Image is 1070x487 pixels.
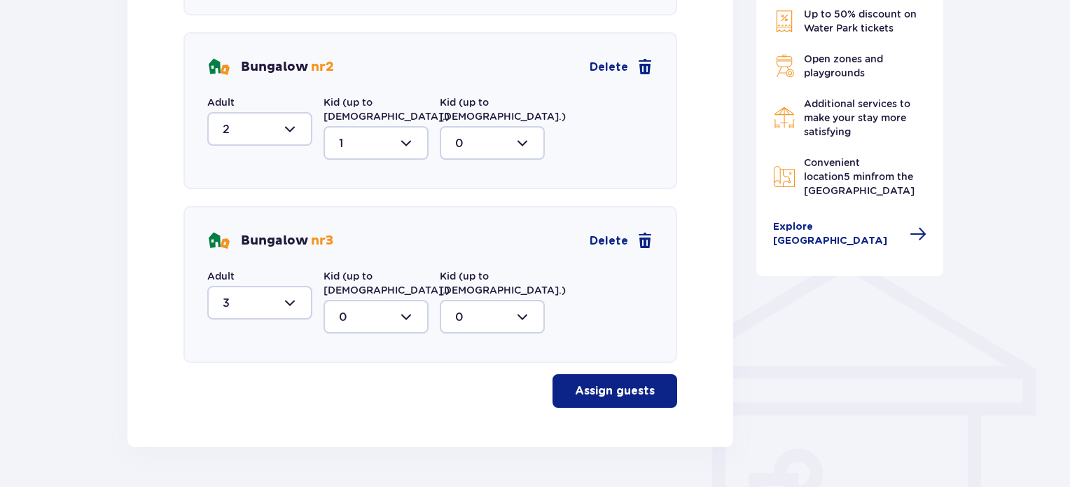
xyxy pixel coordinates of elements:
span: Delete [590,233,628,249]
a: Delete [590,233,653,249]
button: Assign guests [553,374,677,408]
span: Up to 50% discount on Water Park tickets [804,8,917,34]
label: Kid (up to [DEMOGRAPHIC_DATA].) [324,95,450,123]
label: Adult [207,95,235,109]
img: Grill Icon [773,55,795,77]
span: Delete [590,60,628,75]
img: Map Icon [773,165,795,188]
label: Kid (up to [DEMOGRAPHIC_DATA].) [324,269,450,297]
a: Explore [GEOGRAPHIC_DATA] [773,220,927,248]
label: Kid (up to [DEMOGRAPHIC_DATA].) [440,95,566,123]
p: Assign guests [575,383,655,399]
img: bungalows Icon [207,56,230,78]
span: Explore [GEOGRAPHIC_DATA] [773,220,902,248]
label: Kid (up to [DEMOGRAPHIC_DATA].) [440,269,566,297]
a: Delete [590,59,653,76]
img: Discount Icon [773,10,795,33]
span: Additional services to make your stay more satisfying [804,98,910,137]
span: nr 3 [311,233,333,249]
span: 5 min [844,171,871,182]
span: nr 2 [311,59,334,75]
label: Adult [207,269,235,283]
span: Open zones and playgrounds [804,53,883,78]
p: Bungalow [241,233,333,249]
img: Restaurant Icon [773,107,795,129]
img: bungalows Icon [207,230,230,252]
p: Bungalow [241,59,334,76]
span: Convenient location from the [GEOGRAPHIC_DATA] [804,157,915,196]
